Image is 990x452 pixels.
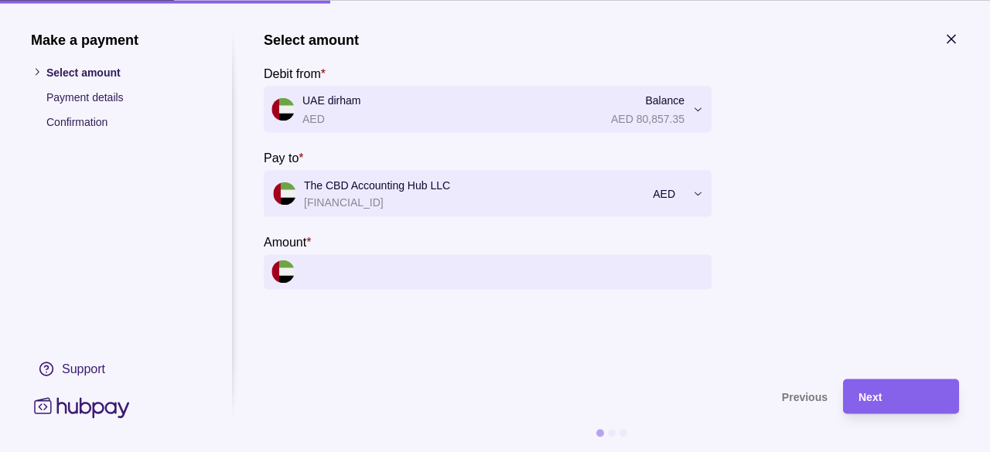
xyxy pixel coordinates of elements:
[264,379,828,413] button: Previous
[782,391,828,403] span: Previous
[302,254,704,289] input: amount
[31,31,201,48] h1: Make a payment
[859,391,882,403] span: Next
[304,176,645,193] p: The CBD Accounting Hub LLC
[264,151,299,164] p: Pay to
[46,88,201,105] p: Payment details
[264,66,321,80] p: Debit from
[843,379,959,413] button: Next
[264,235,306,248] p: Amount
[264,148,304,166] label: Pay to
[62,360,105,377] div: Support
[46,113,201,130] p: Confirmation
[271,260,295,284] img: ae
[46,63,201,80] p: Select amount
[264,232,311,250] label: Amount
[264,63,326,82] label: Debit from
[264,31,359,48] h1: Select amount
[273,182,296,205] img: ae
[31,352,201,385] a: Support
